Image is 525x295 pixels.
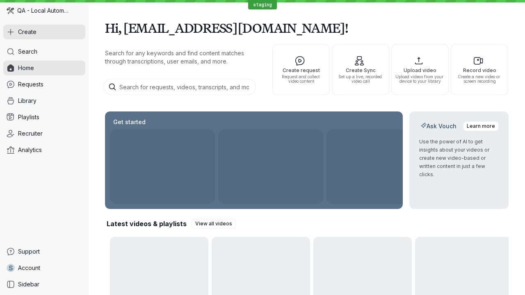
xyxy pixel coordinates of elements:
a: Analytics [3,143,85,157]
span: Playlists [18,113,39,121]
img: QA - Local Automation avatar [7,7,14,14]
button: Record videoCreate a new video or screen recording [451,44,508,95]
a: sAccount [3,261,85,275]
a: Requests [3,77,85,92]
a: Learn more [463,121,499,131]
h1: Hi, [EMAIL_ADDRESS][DOMAIN_NAME]! [105,16,509,39]
span: Create Sync [336,68,386,73]
span: Analytics [18,146,42,154]
span: Recruiter [18,129,43,138]
div: QA - Local Automation [3,3,85,18]
span: Library [18,97,37,105]
a: Search [3,44,85,59]
span: Upload video [395,68,445,73]
a: Sidebar [3,277,85,292]
a: Library [3,93,85,108]
span: Sidebar [18,280,39,288]
input: Search for requests, videos, transcripts, and more... [103,79,256,95]
span: Search [18,48,37,56]
a: Support [3,244,85,259]
span: Home [18,64,34,72]
span: Learn more [467,122,495,130]
span: Create request [276,68,326,73]
span: Record video [454,68,504,73]
button: Create [3,25,85,39]
span: View all videos [195,220,232,228]
span: Account [18,264,40,272]
span: Create [18,28,37,36]
span: Support [18,247,40,256]
span: Set up a live, recorded video call [336,75,386,84]
h2: Latest videos & playlists [107,219,187,228]
p: Search for any keywords and find content matches through transcriptions, user emails, and more. [105,49,258,66]
span: s [9,264,13,272]
span: Upload videos from your device to your library [395,75,445,84]
a: View all videos [192,219,236,229]
span: Requests [18,80,43,88]
span: Request and collect video content [276,75,326,84]
h2: Ask Vouch [419,122,458,130]
h2: Get started [112,118,147,126]
a: Playlists [3,110,85,125]
span: QA - Local Automation [17,7,70,15]
p: Use the power of AI to get insights about your videos or create new video-based or written conten... [419,138,499,179]
button: Create SyncSet up a live, recorded video call [332,44,389,95]
a: Recruiter [3,126,85,141]
span: Create a new video or screen recording [454,75,504,84]
a: Home [3,61,85,75]
button: Upload videoUpload videos from your device to your library [391,44,449,95]
button: Create requestRequest and collect video content [272,44,330,95]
